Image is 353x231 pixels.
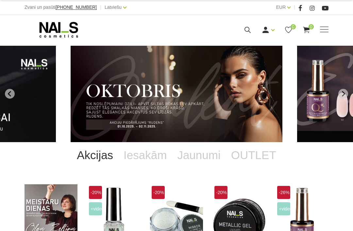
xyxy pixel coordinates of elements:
[276,3,286,11] a: EUR
[226,142,281,168] a: OUTLET
[302,26,311,34] a: 0
[89,202,102,215] span: +Video
[72,142,118,168] a: Akcijas
[284,26,293,34] a: 0
[172,142,226,168] a: Jaunumi
[277,186,290,199] span: -26%
[309,24,314,29] span: 0
[338,89,348,99] button: Next slide
[294,3,295,11] span: |
[56,5,97,10] a: [PHONE_NUMBER]
[277,202,290,215] span: +Video
[214,186,227,199] span: -20%
[25,3,97,11] div: Zvani un pasūti
[71,46,282,142] li: 1 of 11
[118,142,172,168] a: Iesakām
[152,186,165,199] span: -20%
[307,210,350,231] iframe: chat widget
[89,186,102,199] span: -20%
[291,24,296,29] span: 0
[100,3,101,11] span: |
[5,89,15,99] button: Go to last slide
[105,3,122,11] a: Latviešu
